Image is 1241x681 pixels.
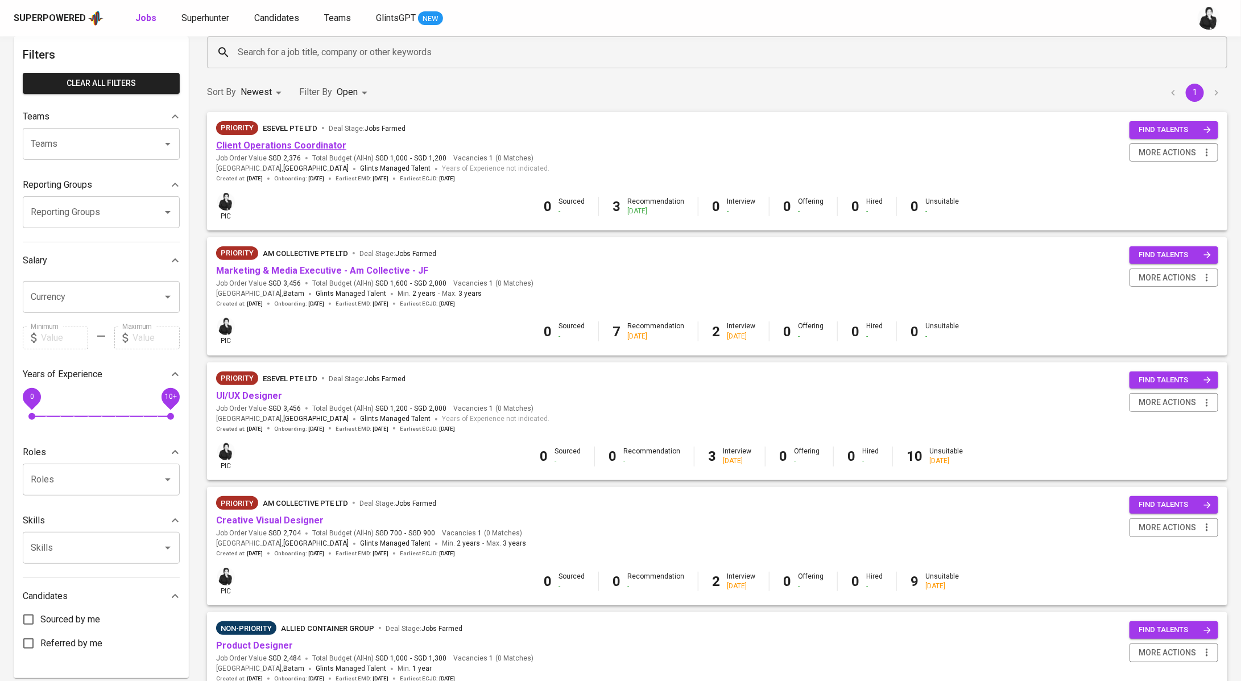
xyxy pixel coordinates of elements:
[438,288,440,300] span: -
[439,425,455,433] span: [DATE]
[217,193,235,211] img: medwi@glints.com
[559,207,585,216] div: -
[925,332,959,341] div: -
[453,654,533,663] span: Vacancies ( 0 Matches )
[263,249,348,258] span: AM Collective Pte Ltd
[712,199,720,214] b: 0
[216,175,263,183] span: Created at :
[308,300,324,308] span: [DATE]
[1130,121,1218,139] button: find talents
[263,124,317,133] span: ESEVEL PTE LTD
[1130,496,1218,514] button: find talents
[544,199,552,214] b: 0
[216,122,258,134] span: Priority
[360,164,431,172] span: Glints Managed Talent
[181,13,229,23] span: Superhunter
[216,288,304,300] span: [GEOGRAPHIC_DATA] ,
[247,425,263,433] span: [DATE]
[482,538,484,550] span: -
[23,73,180,94] button: Clear All filters
[30,393,34,401] span: 0
[216,265,428,276] a: Marketing & Media Executive - Am Collective - JF
[23,105,180,128] div: Teams
[410,654,412,663] span: -
[453,279,533,288] span: Vacancies ( 0 Matches )
[274,550,324,558] span: Onboarding :
[798,321,824,341] div: Offering
[216,163,349,175] span: [GEOGRAPHIC_DATA] ,
[414,654,446,663] span: SGD 1,300
[421,625,462,633] span: Jobs Farmed
[133,327,180,349] input: Value
[23,249,180,272] div: Salary
[216,404,301,414] span: Job Order Value
[457,539,480,547] span: 2 years
[365,375,406,383] span: Jobs Farmed
[135,11,159,26] a: Jobs
[559,321,585,341] div: Sourced
[609,448,617,464] b: 0
[359,250,436,258] span: Deal Stage :
[559,332,585,341] div: -
[627,332,684,341] div: [DATE]
[329,125,406,133] span: Deal Stage :
[727,207,755,216] div: -
[360,415,431,423] span: Glints Managed Talent
[412,665,432,672] span: 1 year
[794,447,820,466] div: Offering
[373,550,388,558] span: [DATE]
[925,321,959,341] div: Unsuitable
[365,125,406,133] span: Jobs Farmed
[414,154,446,163] span: SGD 1,200
[160,204,176,220] button: Open
[375,529,402,538] span: SGD 700
[241,85,272,99] p: Newest
[216,192,236,221] div: pic
[160,472,176,488] button: Open
[783,324,791,340] b: 0
[23,589,68,603] p: Candidates
[216,529,301,538] span: Job Order Value
[544,324,552,340] b: 0
[1139,646,1196,660] span: more actions
[439,550,455,558] span: [DATE]
[336,175,388,183] span: Earliest EMD :
[312,154,446,163] span: Total Budget (All-In)
[487,654,493,663] span: 1
[929,447,963,466] div: Unsuitable
[160,289,176,305] button: Open
[1130,393,1218,412] button: more actions
[386,625,462,633] span: Deal Stage :
[1130,518,1218,537] button: more actions
[458,290,482,298] span: 3 years
[627,572,684,591] div: Recommendation
[216,247,258,259] span: Priority
[911,573,919,589] b: 9
[281,624,374,633] span: Allied Container Group
[324,13,351,23] span: Teams
[395,500,436,507] span: Jobs Farmed
[263,374,317,383] span: ESEVEL PTE LTD
[312,529,435,538] span: Total Budget (All-In)
[1198,7,1221,30] img: medwi@glints.com
[1130,269,1218,287] button: more actions
[798,581,824,591] div: -
[216,373,258,384] span: Priority
[247,550,263,558] span: [DATE]
[160,540,176,556] button: Open
[336,550,388,558] span: Earliest EMD :
[708,448,716,464] b: 3
[727,572,755,591] div: Interview
[503,539,526,547] span: 3 years
[613,324,620,340] b: 7
[779,448,787,464] b: 0
[336,300,388,308] span: Earliest EMD :
[135,13,156,23] b: Jobs
[274,175,324,183] span: Onboarding :
[727,332,755,341] div: [DATE]
[329,375,406,383] span: Deal Stage :
[23,368,102,381] p: Years of Experience
[412,290,436,298] span: 2 years
[373,425,388,433] span: [DATE]
[164,393,176,401] span: 10+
